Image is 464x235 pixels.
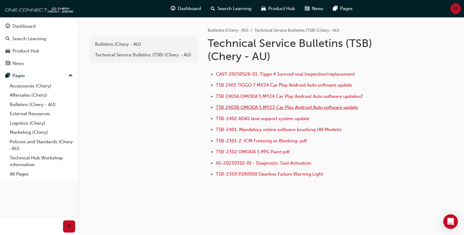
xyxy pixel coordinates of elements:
span: pages-icon [333,5,338,12]
a: car-iconProduct Hub [256,2,300,15]
div: Product Hub [12,48,39,55]
span: news-icon [305,5,309,12]
a: TSB-2402 ADAS lane support system update [216,116,309,121]
a: Product Hub [2,45,75,57]
a: search-iconSearch Learning [206,2,256,15]
a: News [2,58,75,69]
span: AE [453,5,459,12]
a: TSB 2403A OMODA 5 MY24 Car Play Android Auto software updatev2 [216,94,363,99]
a: Marketing (Chery) [7,128,75,137]
span: guage-icon [171,5,175,12]
div: Technical Service Bulletins (TSB) (Chery - AU) [95,52,192,59]
a: Policies and Standards (Chery -AU) [7,137,75,153]
span: guage-icon [5,24,10,29]
div: Pages [12,72,25,79]
span: search-icon [5,36,10,42]
a: TSB-2303 P280500 Gearbox Failure Warning Light [216,171,323,177]
div: News [12,60,24,67]
a: guage-iconDashboard [166,2,206,15]
span: Product Hub [268,5,295,12]
a: Search Learning [2,33,75,45]
a: External Resources [7,109,75,119]
a: news-iconNews [300,2,328,15]
a: pages-iconPages [328,2,357,15]
div: Open Intercom Messenger [443,214,458,229]
a: Aftersales (Chery) [7,91,75,100]
button: DashboardSearch LearningProduct HubNews [2,20,75,70]
h1: Technical Service Bulletins (TSB) (Chery - AU) [208,37,407,63]
li: Technical Service Bulletins (TSB) (Chery - AU) [255,27,339,34]
a: Bulletins (Chery - AU) [208,28,248,33]
span: Search Learning [217,5,251,12]
a: TSB-2301-2: ICM Freezing or Blanking .pdf [216,138,307,144]
button: Pages [2,70,75,81]
span: pages-icon [5,73,10,79]
span: News [312,5,323,12]
div: Search Learning [12,35,46,42]
a: TSB-2302 OMODA 5 PPG Paint.pdf [216,149,290,155]
a: Logistics (Chery) [7,119,75,128]
a: CAST-20250526-01: Tiggo 4 Sunroof seal Inspection/replacement [216,71,355,77]
a: TSB 2403B OMODA 5 MY23 Car Play Android Auto software update [216,105,358,110]
img: oneconnect [3,2,73,15]
span: up-icon [69,72,73,80]
a: Dashboard [2,21,75,32]
div: Bulletins (Chery - AU) [95,41,192,48]
div: Dashboard [12,23,36,30]
span: prev-icon [67,223,72,230]
button: AE [450,3,461,14]
span: Pages [340,5,353,12]
span: search-icon [211,5,215,12]
a: AS-20230310-01 - Diagnostic Tool Activation [216,160,311,166]
a: TSB 2403 TIGGO 7 MY24 Car Play Android Auto software update [216,82,352,88]
a: Technical Service Bulletins (TSB) (Chery - AU) [92,50,195,60]
a: Bulletins (Chery - AU) [92,39,195,50]
span: Dashboard [178,5,201,12]
a: Accessories (Chery) [7,81,75,91]
a: Bulletins (Chery - AU) [7,100,75,109]
span: car-icon [5,48,10,54]
span: news-icon [5,61,10,66]
span: car-icon [261,5,266,12]
a: TSB-2401: Mandatory online software brushing (All Models) [216,127,342,132]
a: All Pages [7,169,75,179]
a: Technical Hub Workshop information [7,153,75,169]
